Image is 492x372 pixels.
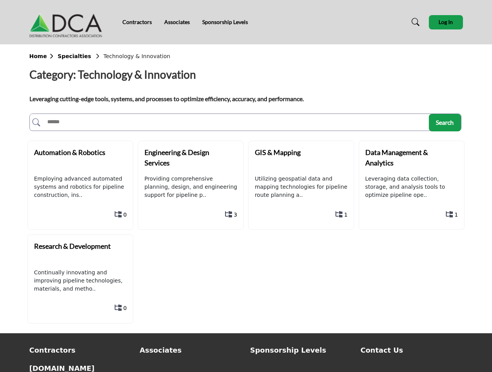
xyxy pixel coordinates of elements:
p: Providing comprehensive planning, design, and engineering support for pipeline p.. [145,175,237,199]
b: Data Management & Analytics [365,148,428,167]
p: Utilizing geospatial data and mapping technologies for pipeline route planning a.. [255,175,348,199]
i: Show All 3 Sub-Categories [225,211,232,217]
a: 1 [454,208,458,222]
i: Show All 1 Sub-Categories [335,211,342,217]
i: Show All 0 Sub-Categories [115,305,122,311]
a: Search [404,16,425,28]
b: Automation & Robotics [34,148,105,157]
button: Log In [429,15,463,29]
a: 0 [123,208,127,222]
a: Contractors [29,345,132,355]
b: Research & Development [34,242,111,250]
a: Sponsorship Levels [250,345,353,355]
i: Show All 1 Sub-Categories [446,211,453,217]
span: Log In [439,19,453,25]
a: Associates [140,345,242,355]
a: Contact Us [361,345,463,355]
p: Employing advanced automated systems and robotics for pipeline construction, ins.. [34,175,127,199]
span: Technology & Innovation [103,53,170,59]
b: Specialties [58,53,91,59]
button: Search [429,114,461,131]
p: Leveraging cutting-edge tools, systems, and processes to optimize efficiency, accuracy, and perfo... [29,92,304,106]
a: 1 [344,208,347,222]
i: Show All 0 Sub-Categories [115,211,122,217]
a: Contractors [122,19,152,25]
b: Home [29,53,58,59]
img: Site Logo [29,7,106,38]
p: Leveraging data collection, storage, and analysis tools to optimize pipeline ope.. [365,175,458,199]
h2: Category: Technology & Innovation [29,68,196,81]
b: Engineering & Design Services [145,148,209,167]
p: Continually innovating and improving pipeline technologies, materials, and metho.. [34,269,127,293]
a: 0 [123,301,127,315]
b: GIS & Mapping [255,148,301,157]
a: 3 [234,208,237,222]
span: Search [436,119,454,126]
a: Sponsorship Levels [202,19,248,25]
a: Associates [164,19,190,25]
